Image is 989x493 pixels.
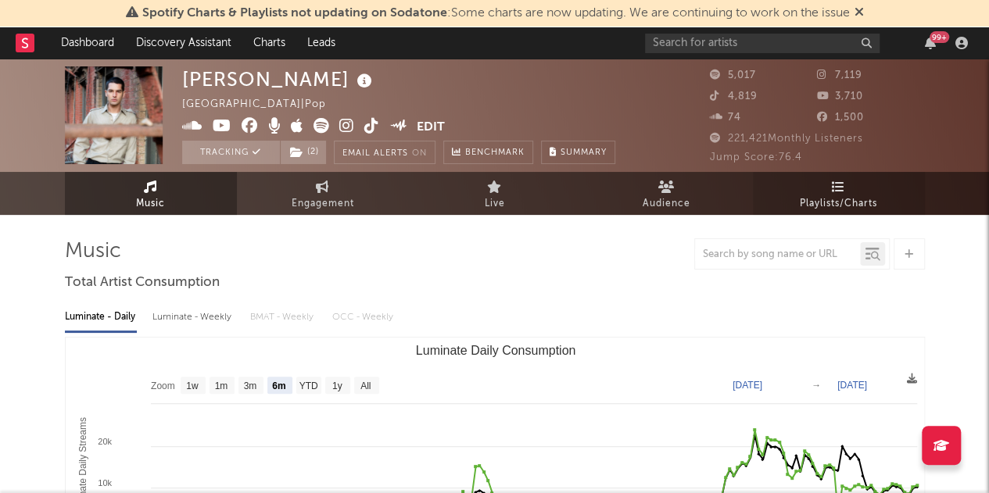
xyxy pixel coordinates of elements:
[930,31,949,43] div: 99 +
[412,149,427,158] em: On
[837,380,867,391] text: [DATE]
[753,172,925,215] a: Playlists/Charts
[182,95,344,114] div: [GEOGRAPHIC_DATA] | Pop
[561,148,607,157] span: Summary
[272,380,285,391] text: 6m
[243,380,256,391] text: 3m
[299,380,317,391] text: YTD
[237,172,409,215] a: Engagement
[292,195,354,213] span: Engagement
[465,144,525,163] span: Benchmark
[817,91,863,102] span: 3,710
[710,152,802,163] span: Jump Score: 76.4
[485,195,505,213] span: Live
[152,304,235,330] div: Luminate - Weekly
[855,7,864,20] span: Dismiss
[136,195,165,213] span: Music
[242,27,296,59] a: Charts
[98,478,112,488] text: 10k
[710,113,741,123] span: 74
[812,380,821,391] text: →
[142,7,447,20] span: Spotify Charts & Playlists not updating on Sodatone
[710,134,863,144] span: 221,421 Monthly Listeners
[643,195,690,213] span: Audience
[214,380,228,391] text: 1m
[710,91,758,102] span: 4,819
[65,273,220,292] span: Total Artist Consumption
[817,70,862,80] span: 7,119
[925,37,936,49] button: 99+
[415,344,575,357] text: Luminate Daily Consumption
[334,141,435,164] button: Email AlertsOn
[142,7,850,20] span: : Some charts are now updating. We are continuing to work on the issue
[443,141,533,164] a: Benchmark
[331,380,342,391] text: 1y
[817,113,864,123] span: 1,500
[151,380,175,391] text: Zoom
[541,141,615,164] button: Summary
[182,141,280,164] button: Tracking
[182,66,376,92] div: [PERSON_NAME]
[186,380,199,391] text: 1w
[800,195,877,213] span: Playlists/Charts
[50,27,125,59] a: Dashboard
[645,34,880,53] input: Search for artists
[417,118,445,138] button: Edit
[296,27,346,59] a: Leads
[409,172,581,215] a: Live
[360,380,371,391] text: All
[65,304,137,330] div: Luminate - Daily
[280,141,327,164] span: ( 2 )
[581,172,753,215] a: Audience
[695,248,860,261] input: Search by song name or URL
[98,437,112,446] text: 20k
[281,141,326,164] button: (2)
[65,172,237,215] a: Music
[710,70,756,80] span: 5,017
[733,380,762,391] text: [DATE]
[125,27,242,59] a: Discovery Assistant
